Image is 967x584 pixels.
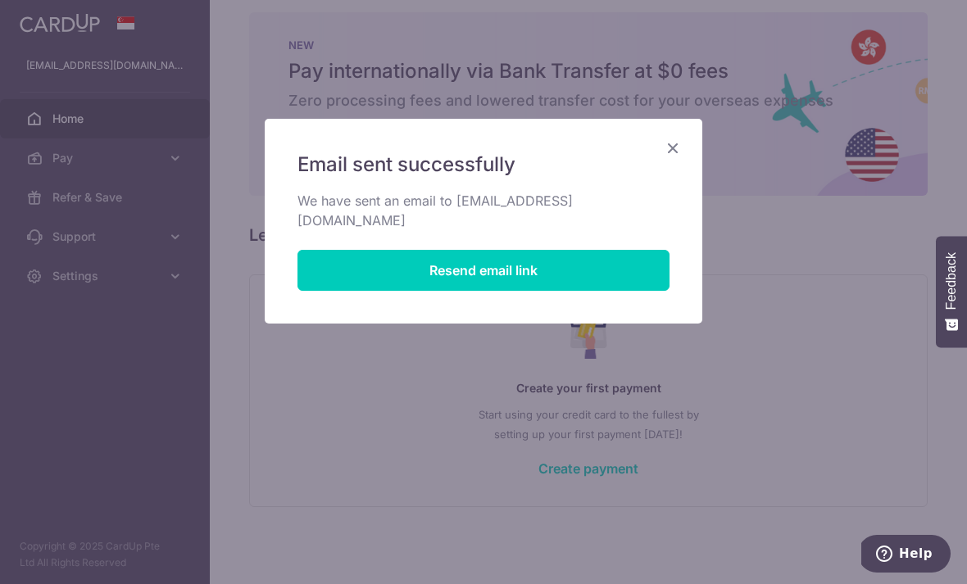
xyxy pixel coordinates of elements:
[297,250,670,291] button: Resend email link
[944,252,959,310] span: Feedback
[936,236,967,347] button: Feedback - Show survey
[297,191,670,230] p: We have sent an email to [EMAIL_ADDRESS][DOMAIN_NAME]
[861,535,951,576] iframe: Opens a widget where you can find more information
[297,152,515,178] span: Email sent successfully
[663,138,683,158] button: Close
